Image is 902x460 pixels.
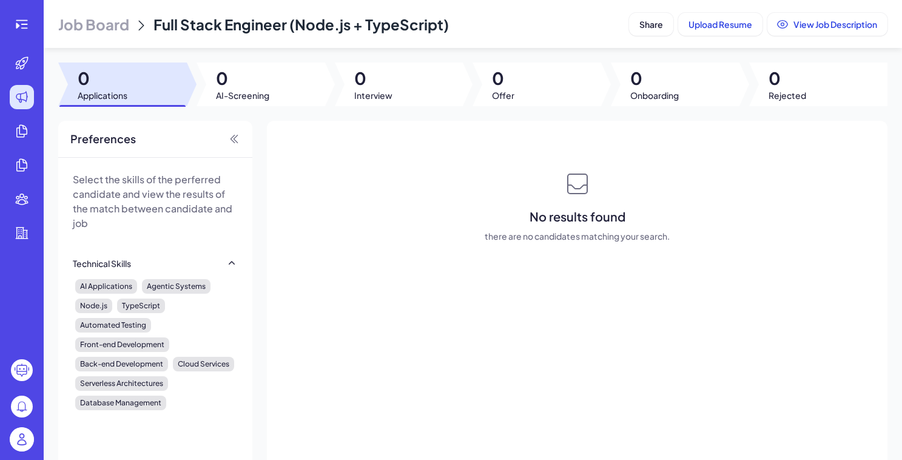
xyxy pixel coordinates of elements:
span: there are no candidates matching your search. [485,230,670,242]
img: user_logo.png [10,427,34,452]
span: 0 [630,67,679,89]
span: Offer [492,89,514,101]
div: Automated Testing [75,318,151,333]
div: Node.js [75,299,112,313]
span: Upload Resume [688,19,752,30]
button: View Job Description [767,13,887,36]
div: AI Applications [75,279,137,294]
span: Full Stack Engineer (Node.js + TypeScript) [153,15,449,33]
span: Share [639,19,663,30]
span: 0 [216,67,269,89]
span: Onboarding [630,89,679,101]
p: Select the skills of the perferred candidate and view the results of the match between candidate ... [73,172,238,231]
div: TypeScript [117,299,165,313]
span: Job Board [58,15,129,34]
span: 0 [354,67,392,89]
div: Agentic Systems [142,279,210,294]
span: 0 [78,67,127,89]
div: Serverless Architectures [75,376,168,391]
span: Applications [78,89,127,101]
span: AI-Screening [216,89,269,101]
span: View Job Description [793,19,877,30]
div: Cloud Services [173,357,234,371]
span: No results found [530,208,625,225]
button: Share [629,13,673,36]
div: Back-end Development [75,357,168,371]
div: Database Management [75,396,166,410]
div: Technical Skills [73,257,131,269]
span: Preferences [70,130,136,147]
span: 0 [492,67,514,89]
span: 0 [769,67,806,89]
span: Rejected [769,89,806,101]
button: Upload Resume [678,13,762,36]
div: Front-end Development [75,337,169,352]
span: Interview [354,89,392,101]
